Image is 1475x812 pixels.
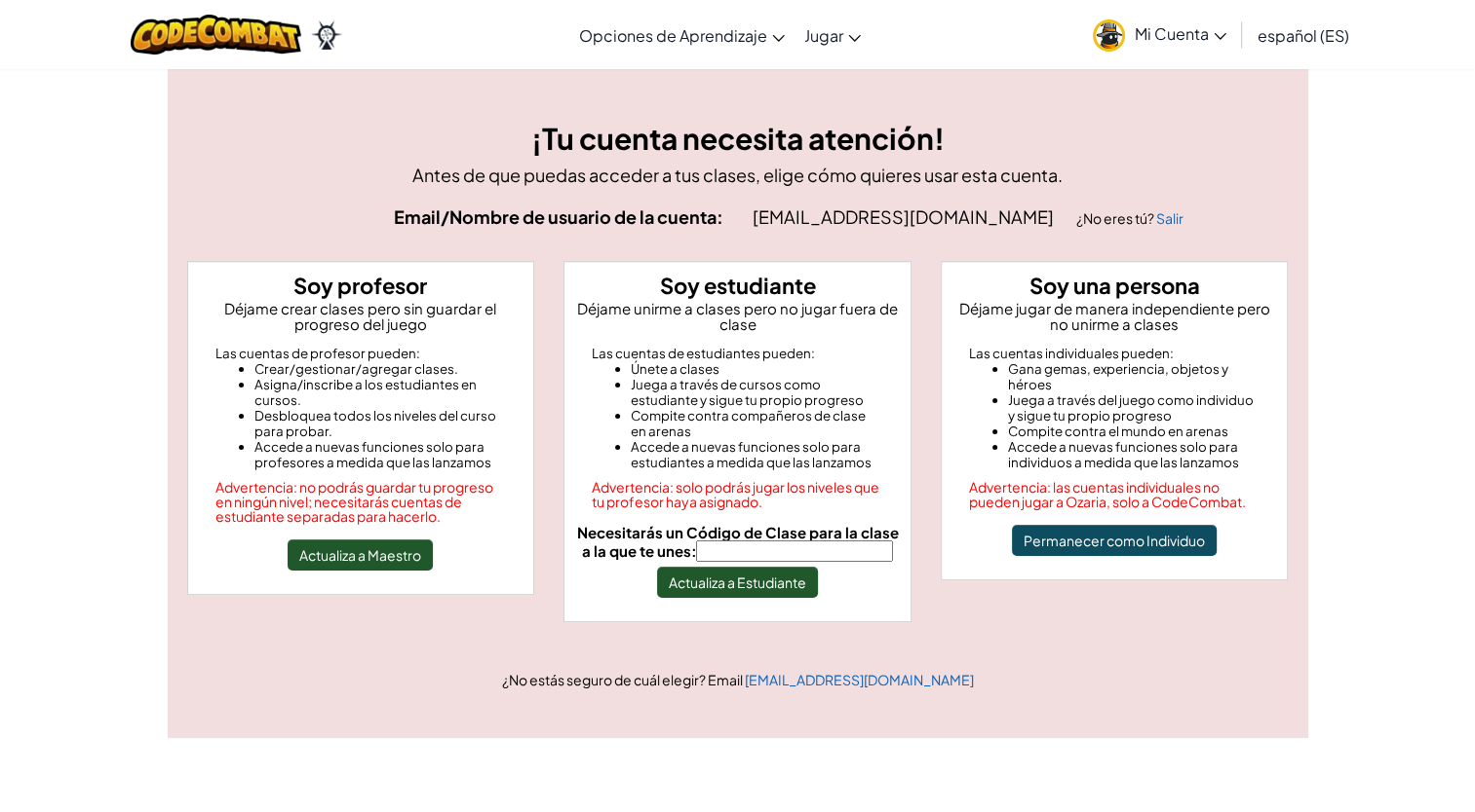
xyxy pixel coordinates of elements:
[215,480,507,524] div: Advertencia: no podrás guardar tu progreso en ningún nivel; necesitarás cuentas de estudiante sep...
[592,346,883,361] div: Las cuentas de estudiantes pueden:
[745,671,974,688] a: [EMAIL_ADDRESS][DOMAIN_NAME]
[804,25,843,46] span: Jugar
[254,439,507,470] li: Accede a nuevas funciones solo para profesores a medida que las lanzamos
[631,439,883,470] li: Accede a nuevas funciones solo para estudiantes a medida que las lanzamos
[969,480,1261,509] div: Advertencia: las cuentas individuales no pueden jugar a Ozaria, solo a CodeCombat.
[950,301,1280,332] p: Déjame jugar de manera independiente pero no unirme a clases
[1008,392,1261,424] li: Juega a través del juego como individuo y sigue tu propio progreso
[657,567,818,598] button: Actualiza a Estudiante
[254,408,507,439] li: Desbloquea todos los niveles del curso para probar.
[1093,19,1125,52] img: avatar
[631,377,883,408] li: Juega a través de cursos como estudiante y sigue tu propio progreso
[1258,25,1349,46] span: español (ES)
[187,117,1289,161] h3: ¡Tu cuenta necesita atención!
[1248,9,1359,61] a: español (ES)
[1029,272,1200,299] strong: Soy una persona
[1083,4,1236,65] a: Mi Cuenta
[254,361,507,377] li: Crear/gestionar/agregar clases.
[795,9,871,61] a: Jugar
[131,15,301,55] img: CodeCombat logo
[753,205,1057,228] span: [EMAIL_ADDRESS][DOMAIN_NAME]
[502,671,745,688] span: ¿No estás seguro de cuál elegir? Email
[1012,525,1217,556] button: Permanecer como Individuo
[572,301,903,332] p: Déjame unirme a clases pero no jugar fuera de clase
[254,377,507,408] li: Asigna/inscribe a los estudiantes en cursos.
[1135,23,1226,44] span: Mi Cuenta
[187,161,1289,189] p: Antes de que puedas acceder a tus clases, elige cómo quieres usar esta cuenta.
[394,205,723,228] strong: Email/Nombre de usuario de la cuenta:
[1008,439,1261,470] li: Accede a nuevas funciones solo para individuos a medida que las lanzamos
[592,480,883,509] div: Advertencia: solo podrás jugar los niveles que tu profesor haya asignado.
[631,408,883,439] li: Compite contra compañeros de clase en arenas
[631,361,883,377] li: Únete a clases
[215,346,507,361] div: Las cuentas de profesor pueden:
[293,272,427,299] strong: Soy profesor
[288,539,433,571] button: Actualiza a Maestro
[1008,361,1261,392] li: Gana gemas, experiencia, objetos y héroes
[696,540,893,562] input: Necesitarás un Código de Clase para la clase a la que te unes:
[569,9,795,61] a: Opciones de Aprendizaje
[1008,424,1261,439] li: Compite contra el mundo en arenas
[196,301,526,332] p: Déjame crear clases pero sin guardar el progreso del juego
[311,20,342,50] img: Ozaria
[1156,209,1184,227] a: Salir
[579,25,767,46] span: Opciones de Aprendizaje
[1076,209,1156,227] span: ¿No eres tú?
[969,346,1261,361] div: Las cuentas individuales pueden:
[659,272,815,299] strong: Soy estudiante
[576,523,898,560] span: Necesitarás un Código de Clase para la clase a la que te unes:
